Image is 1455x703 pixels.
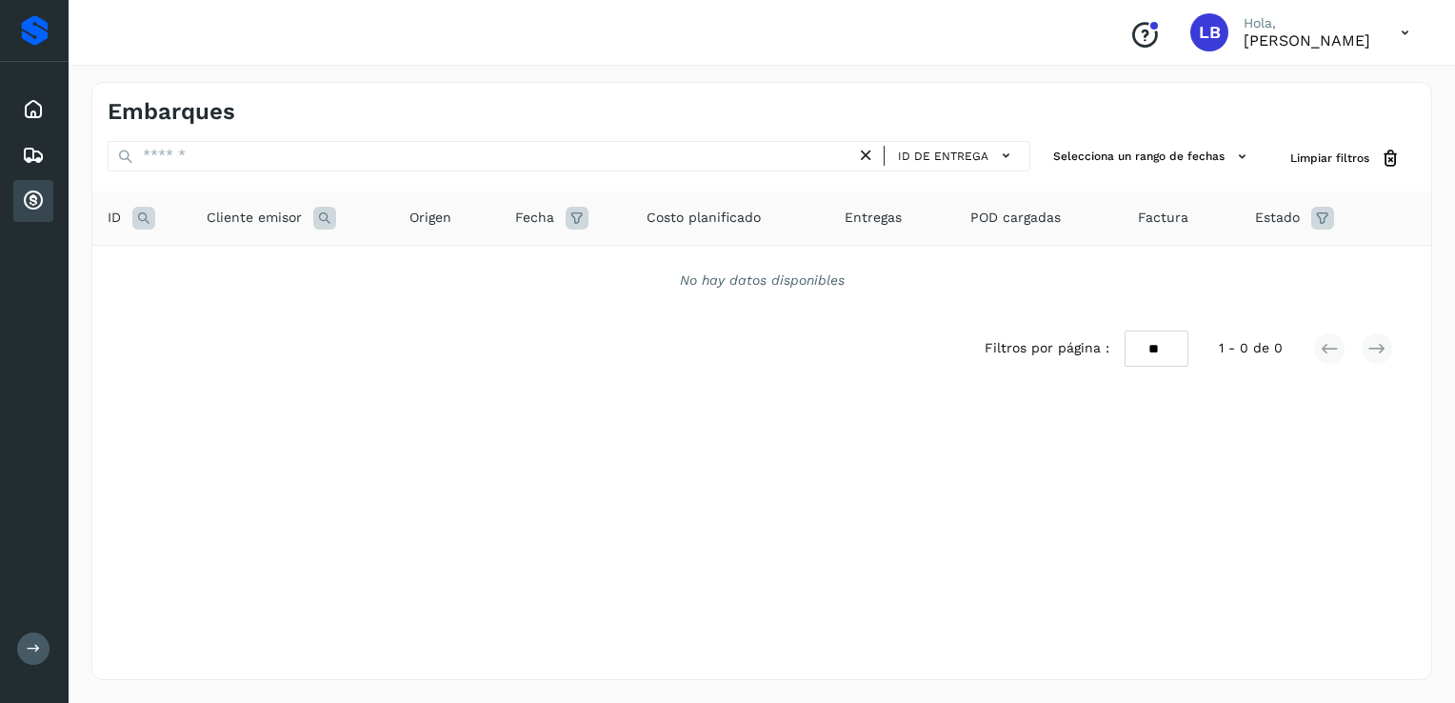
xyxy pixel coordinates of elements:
[13,89,53,131] div: Inicio
[13,134,53,176] div: Embarques
[117,271,1406,291] div: No hay datos disponibles
[207,208,302,228] span: Cliente emisor
[985,338,1109,358] span: Filtros por página :
[515,208,554,228] span: Fecha
[1219,338,1283,358] span: 1 - 0 de 0
[970,208,1061,228] span: POD cargadas
[1138,208,1188,228] span: Factura
[1244,31,1370,50] p: Leticia Bolaños Serrano
[1244,15,1370,31] p: Hola,
[1275,141,1416,176] button: Limpiar filtros
[892,142,1022,170] button: ID de entrega
[1255,208,1300,228] span: Estado
[647,208,761,228] span: Costo planificado
[108,208,121,228] span: ID
[898,148,988,165] span: ID de entrega
[845,208,902,228] span: Entregas
[409,208,451,228] span: Origen
[108,98,235,126] h4: Embarques
[1046,141,1260,172] button: Selecciona un rango de fechas
[1290,150,1369,167] span: Limpiar filtros
[13,180,53,222] div: Cuentas por cobrar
